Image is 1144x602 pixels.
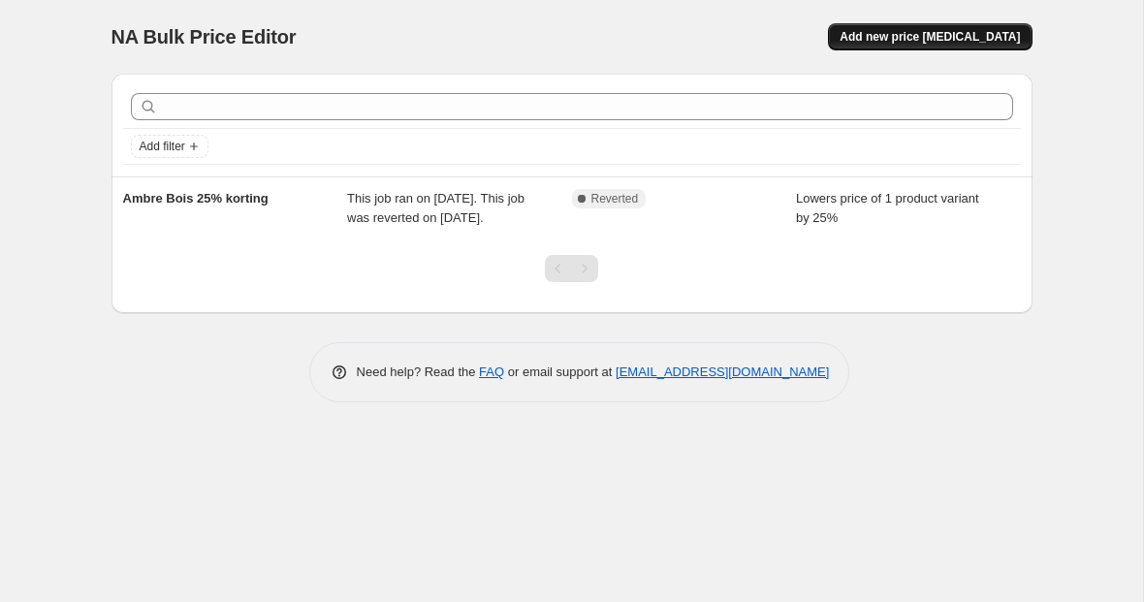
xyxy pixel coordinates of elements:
span: Add new price [MEDICAL_DATA] [840,29,1020,45]
a: [EMAIL_ADDRESS][DOMAIN_NAME] [616,364,829,379]
span: Lowers price of 1 product variant by 25% [796,191,979,225]
span: Ambre Bois 25% korting [123,191,269,206]
span: Need help? Read the [357,364,480,379]
span: NA Bulk Price Editor [111,26,297,48]
span: Add filter [140,139,185,154]
button: Add new price [MEDICAL_DATA] [828,23,1032,50]
span: This job ran on [DATE]. This job was reverted on [DATE]. [347,191,524,225]
span: Reverted [591,191,639,206]
a: FAQ [479,364,504,379]
nav: Pagination [545,255,598,282]
span: or email support at [504,364,616,379]
button: Add filter [131,135,208,158]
